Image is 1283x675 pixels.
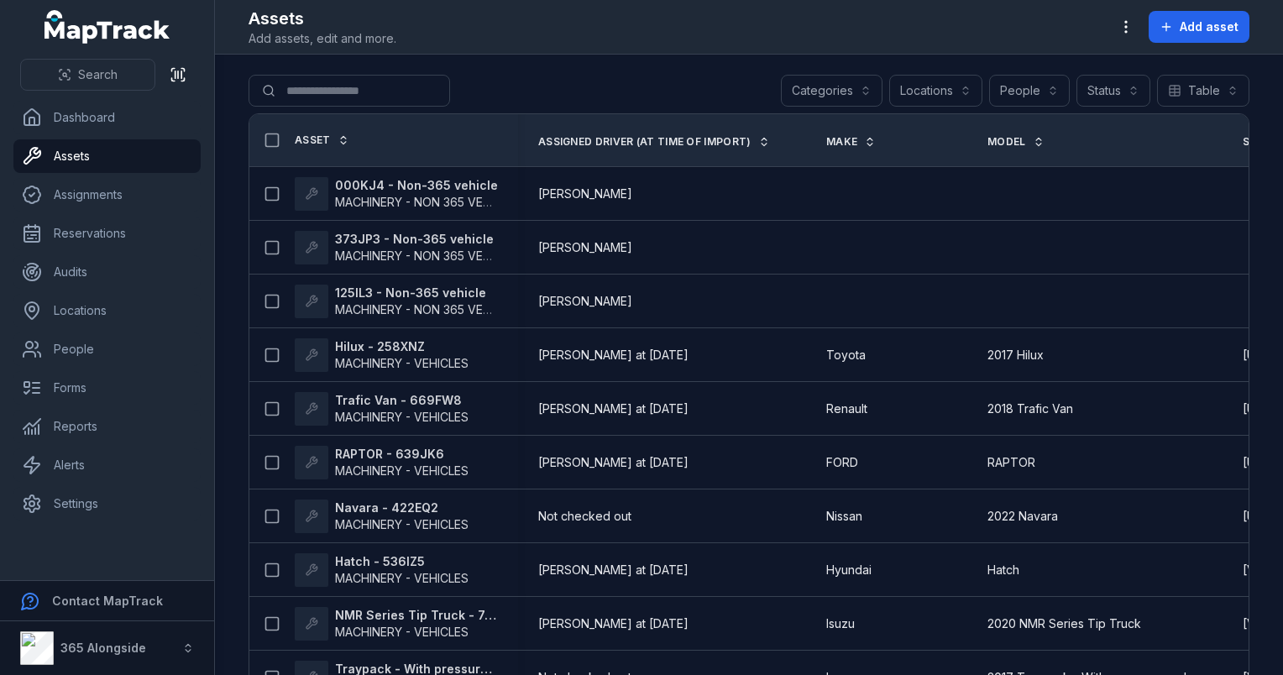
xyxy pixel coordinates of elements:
span: Asset [295,133,331,147]
strong: RAPTOR - 639JK6 [335,446,469,463]
span: Add assets, edit and more. [249,30,396,47]
span: MACHINERY - VEHICLES [335,356,469,370]
span: 2018 Trafic Van [987,400,1073,417]
span: RAPTOR [987,454,1035,471]
strong: 365 Alongside [60,641,146,655]
span: Search [78,66,118,83]
strong: Hilux - 258XNZ [335,338,469,355]
span: MACHINERY - NON 365 VEHICLES [335,249,522,263]
button: Locations [889,75,982,107]
strong: 000KJ4 - Non-365 vehicle [335,177,498,194]
span: Add asset [1180,18,1238,35]
a: Forms [13,371,201,405]
span: Hatch [987,562,1019,578]
a: Settings [13,487,201,521]
span: [PERSON_NAME] at [DATE] [538,615,689,632]
span: MACHINERY - VEHICLES [335,463,469,478]
button: Add asset [1149,11,1249,43]
strong: 373JP3 - Non-365 vehicle [335,231,498,248]
span: [PERSON_NAME] at [DATE] [538,347,689,364]
span: Isuzu [826,615,855,632]
span: [PERSON_NAME] [538,186,632,202]
span: [PERSON_NAME] [538,293,632,310]
span: Nissan [826,508,862,525]
a: Model [987,135,1045,149]
strong: NMR Series Tip Truck - 745ZYQ [335,607,498,624]
a: Asset [295,133,349,147]
strong: Navara - 422EQ2 [335,500,469,516]
a: Assignments [13,178,201,212]
a: Assigned Driver (At time of import) [538,135,770,149]
a: 125IL3 - Non-365 vehicleMACHINERY - NON 365 VEHICLES [295,285,498,318]
span: 2022 Navara [987,508,1058,525]
a: Trafic Van - 669FW8MACHINERY - VEHICLES [295,392,469,426]
span: MACHINERY - VEHICLES [335,517,469,531]
span: Assigned Driver (At time of import) [538,135,751,149]
h2: Assets [249,7,396,30]
span: MACHINERY - NON 365 VEHICLES [335,195,522,209]
a: MapTrack [45,10,170,44]
span: Renault [826,400,867,417]
button: Categories [781,75,882,107]
span: Make [826,135,857,149]
a: Assets [13,139,201,173]
strong: Hatch - 536IZ5 [335,553,469,570]
a: Navara - 422EQ2MACHINERY - VEHICLES [295,500,469,533]
span: Hyundai [826,562,872,578]
a: Reports [13,410,201,443]
a: 373JP3 - Non-365 vehicleMACHINERY - NON 365 VEHICLES [295,231,498,264]
a: People [13,332,201,366]
a: Hilux - 258XNZMACHINERY - VEHICLES [295,338,469,372]
span: Model [987,135,1026,149]
strong: Contact MapTrack [52,594,163,608]
a: Hatch - 536IZ5MACHINERY - VEHICLES [295,553,469,587]
span: [PERSON_NAME] at [DATE] [538,400,689,417]
span: Toyota [826,347,866,364]
span: MACHINERY - VEHICLES [335,571,469,585]
strong: Trafic Van - 669FW8 [335,392,469,409]
span: [PERSON_NAME] at [DATE] [538,454,689,471]
strong: 125IL3 - Non-365 vehicle [335,285,498,301]
span: Not checked out [538,508,631,525]
span: 2020 NMR Series Tip Truck [987,615,1141,632]
span: MACHINERY - NON 365 VEHICLES [335,302,522,317]
span: [PERSON_NAME] at [DATE] [538,562,689,578]
span: MACHINERY - VEHICLES [335,625,469,639]
span: FORD [826,454,858,471]
a: Reservations [13,217,201,250]
a: RAPTOR - 639JK6MACHINERY - VEHICLES [295,446,469,479]
button: Search [20,59,155,91]
a: NMR Series Tip Truck - 745ZYQMACHINERY - VEHICLES [295,607,498,641]
span: [PERSON_NAME] [538,239,632,256]
a: Dashboard [13,101,201,134]
button: People [989,75,1070,107]
a: Alerts [13,448,201,482]
a: Make [826,135,876,149]
a: Audits [13,255,201,289]
span: MACHINERY - VEHICLES [335,410,469,424]
span: 2017 Hilux [987,347,1044,364]
a: Locations [13,294,201,327]
button: Table [1157,75,1249,107]
button: Status [1076,75,1150,107]
a: 000KJ4 - Non-365 vehicleMACHINERY - NON 365 VEHICLES [295,177,498,211]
